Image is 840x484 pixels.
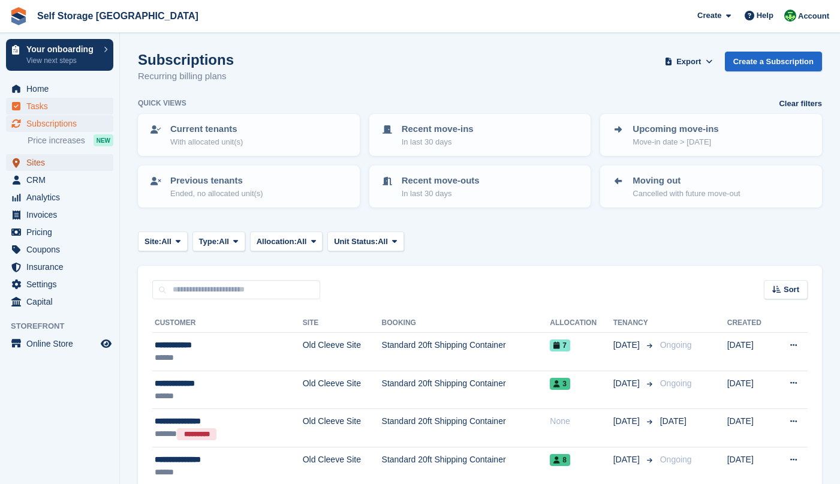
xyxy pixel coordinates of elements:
[613,415,642,428] span: [DATE]
[28,134,113,147] a: Price increases NEW
[152,314,303,333] th: Customer
[6,258,113,275] a: menu
[6,80,113,97] a: menu
[6,241,113,258] a: menu
[6,98,113,115] a: menu
[94,134,113,146] div: NEW
[99,336,113,351] a: Preview store
[327,232,404,251] button: Unit Status: All
[26,189,98,206] span: Analytics
[550,415,613,428] div: None
[660,455,692,464] span: Ongoing
[170,188,263,200] p: Ended, no allocated unit(s)
[402,122,474,136] p: Recent move-ins
[303,333,382,371] td: Old Cleeve Site
[170,174,263,188] p: Previous tenants
[378,236,388,248] span: All
[144,236,161,248] span: Site:
[382,314,550,333] th: Booking
[26,115,98,132] span: Subscriptions
[613,314,655,333] th: Tenancy
[601,167,821,206] a: Moving out Cancelled with future move-out
[613,453,642,466] span: [DATE]
[10,7,28,25] img: stora-icon-8386f47178a22dfd0bd8f6a31ec36ba5ce8667c1dd55bd0f319d3a0aa187defe.svg
[26,258,98,275] span: Insurance
[727,314,773,333] th: Created
[382,409,550,447] td: Standard 20ft Shipping Container
[727,333,773,371] td: [DATE]
[303,371,382,409] td: Old Cleeve Site
[613,339,642,351] span: [DATE]
[784,284,799,296] span: Sort
[6,172,113,188] a: menu
[550,339,570,351] span: 7
[26,241,98,258] span: Coupons
[28,135,85,146] span: Price increases
[26,224,98,241] span: Pricing
[219,236,229,248] span: All
[138,52,234,68] h1: Subscriptions
[6,224,113,241] a: menu
[26,335,98,352] span: Online Store
[11,320,119,332] span: Storefront
[757,10,773,22] span: Help
[26,276,98,293] span: Settings
[633,174,740,188] p: Moving out
[663,52,715,71] button: Export
[402,174,480,188] p: Recent move-outs
[26,154,98,171] span: Sites
[334,236,378,248] span: Unit Status:
[601,115,821,155] a: Upcoming move-ins Move-in date > [DATE]
[402,136,474,148] p: In last 30 days
[660,416,687,426] span: [DATE]
[6,206,113,223] a: menu
[676,56,701,68] span: Export
[297,236,307,248] span: All
[727,409,773,447] td: [DATE]
[6,39,113,71] a: Your onboarding View next steps
[26,98,98,115] span: Tasks
[250,232,323,251] button: Allocation: All
[6,189,113,206] a: menu
[6,293,113,310] a: menu
[303,409,382,447] td: Old Cleeve Site
[32,6,203,26] a: Self Storage [GEOGRAPHIC_DATA]
[633,136,718,148] p: Move-in date > [DATE]
[613,377,642,390] span: [DATE]
[26,206,98,223] span: Invoices
[26,293,98,310] span: Capital
[26,172,98,188] span: CRM
[371,115,590,155] a: Recent move-ins In last 30 days
[402,188,480,200] p: In last 30 days
[6,154,113,171] a: menu
[170,122,243,136] p: Current tenants
[303,314,382,333] th: Site
[6,335,113,352] a: menu
[550,378,570,390] span: 3
[26,55,98,66] p: View next steps
[633,122,718,136] p: Upcoming move-ins
[26,45,98,53] p: Your onboarding
[138,232,188,251] button: Site: All
[199,236,219,248] span: Type:
[660,378,692,388] span: Ongoing
[6,115,113,132] a: menu
[161,236,171,248] span: All
[382,333,550,371] td: Standard 20ft Shipping Container
[382,371,550,409] td: Standard 20ft Shipping Container
[550,314,613,333] th: Allocation
[192,232,245,251] button: Type: All
[633,188,740,200] p: Cancelled with future move-out
[798,10,829,22] span: Account
[660,340,692,350] span: Ongoing
[550,454,570,466] span: 8
[257,236,297,248] span: Allocation:
[371,167,590,206] a: Recent move-outs In last 30 days
[138,98,186,109] h6: Quick views
[138,70,234,83] p: Recurring billing plans
[26,80,98,97] span: Home
[697,10,721,22] span: Create
[139,167,359,206] a: Previous tenants Ended, no allocated unit(s)
[6,276,113,293] a: menu
[139,115,359,155] a: Current tenants With allocated unit(s)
